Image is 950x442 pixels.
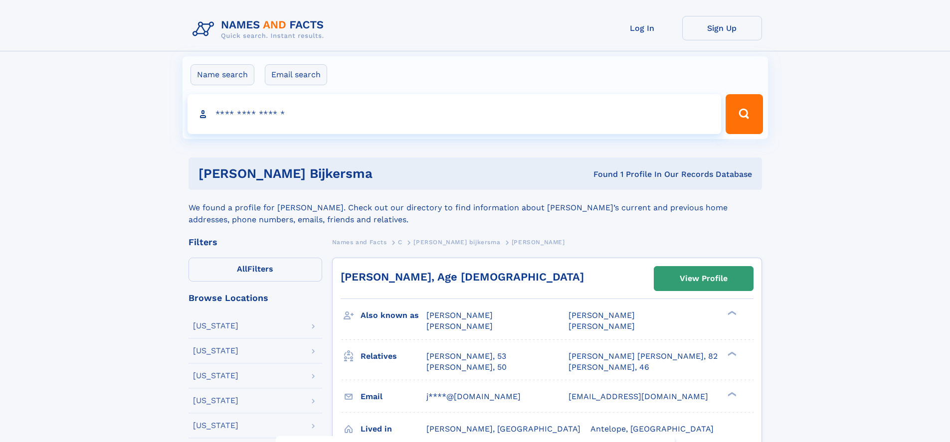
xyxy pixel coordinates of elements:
[193,322,238,330] div: [US_STATE]
[426,362,507,373] a: [PERSON_NAME], 50
[193,347,238,355] div: [US_STATE]
[569,362,649,373] a: [PERSON_NAME], 46
[483,169,752,180] div: Found 1 Profile In Our Records Database
[398,239,402,246] span: C
[569,351,718,362] a: [PERSON_NAME] [PERSON_NAME], 82
[341,271,584,283] a: [PERSON_NAME], Age [DEMOGRAPHIC_DATA]
[512,239,565,246] span: [PERSON_NAME]
[680,267,728,290] div: View Profile
[188,94,722,134] input: search input
[426,351,506,362] a: [PERSON_NAME], 53
[189,238,322,247] div: Filters
[413,236,500,248] a: [PERSON_NAME] bijkersma
[398,236,402,248] a: C
[602,16,682,40] a: Log In
[569,321,635,331] span: [PERSON_NAME]
[569,392,708,401] span: [EMAIL_ADDRESS][DOMAIN_NAME]
[189,294,322,302] div: Browse Locations
[725,310,737,316] div: ❯
[237,264,247,274] span: All
[725,391,737,397] div: ❯
[193,397,238,405] div: [US_STATE]
[426,424,580,434] span: [PERSON_NAME], [GEOGRAPHIC_DATA]
[190,64,254,85] label: Name search
[361,388,426,405] h3: Email
[413,239,500,246] span: [PERSON_NAME] bijkersma
[193,422,238,430] div: [US_STATE]
[569,310,635,320] span: [PERSON_NAME]
[426,310,493,320] span: [PERSON_NAME]
[654,267,753,291] a: View Profile
[725,350,737,357] div: ❯
[189,16,332,43] img: Logo Names and Facts
[361,421,426,438] h3: Lived in
[590,424,714,434] span: Antelope, [GEOGRAPHIC_DATA]
[189,258,322,282] label: Filters
[193,372,238,380] div: [US_STATE]
[189,190,762,226] div: We found a profile for [PERSON_NAME]. Check out our directory to find information about [PERSON_N...
[332,236,387,248] a: Names and Facts
[682,16,762,40] a: Sign Up
[726,94,762,134] button: Search Button
[426,321,493,331] span: [PERSON_NAME]
[361,348,426,365] h3: Relatives
[198,167,483,180] h1: [PERSON_NAME] Bijkersma
[265,64,327,85] label: Email search
[361,307,426,324] h3: Also known as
